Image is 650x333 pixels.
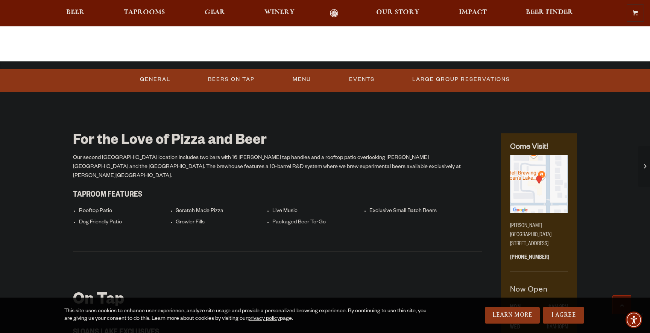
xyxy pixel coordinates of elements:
a: I Agree [543,307,584,324]
p: [PHONE_NUMBER] [510,249,568,272]
a: General [137,71,173,88]
a: Large Group Reservations [409,71,513,88]
img: Small thumbnail of location on map [510,155,568,213]
li: Live Music [272,208,365,215]
li: Exclusive Small Batch Beers [369,208,462,215]
a: Beer [61,9,90,18]
a: Gear [200,9,230,18]
span: Gear [205,9,225,15]
a: privacy policy [248,316,280,322]
li: Dog Friendly Patio [79,219,172,226]
a: Beers On Tap [205,71,258,88]
a: Events [346,71,378,88]
p: Our second [GEOGRAPHIC_DATA] location includes two bars with 16 [PERSON_NAME] tap handles and a r... [73,154,482,181]
span: Beer [66,9,85,15]
p: [PERSON_NAME][GEOGRAPHIC_DATA] [STREET_ADDRESS] [510,217,568,249]
li: Packaged Beer To-Go [272,219,365,226]
a: Winery [260,9,299,18]
h2: On Tap [73,292,124,310]
h2: For the Love of Pizza and Beer [73,133,482,150]
a: Odell Home [320,9,348,18]
div: This site uses cookies to enhance user experience, analyze site usage and provide a personalized ... [64,308,432,323]
a: Find on Google Maps (opens in a new window) [510,209,568,215]
a: Learn More [485,307,540,324]
a: Scroll to top [612,295,631,314]
span: Beer Finder [526,9,573,15]
li: Scratch Made Pizza [176,208,269,215]
h3: Taproom Features [73,186,482,202]
div: Accessibility Menu [626,312,642,328]
a: Our Story [371,9,424,18]
span: Winery [264,9,295,15]
a: Taprooms [119,9,170,18]
h5: Now Open [510,284,568,303]
li: Rooftop Patio [79,208,172,215]
a: Impact [454,9,492,18]
span: Impact [459,9,487,15]
a: Beer Finder [521,9,578,18]
h4: Come Visit! [510,142,568,153]
li: Growler Fills [176,219,269,226]
span: Our Story [376,9,419,15]
span: Taprooms [124,9,165,15]
a: Menu [290,71,314,88]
